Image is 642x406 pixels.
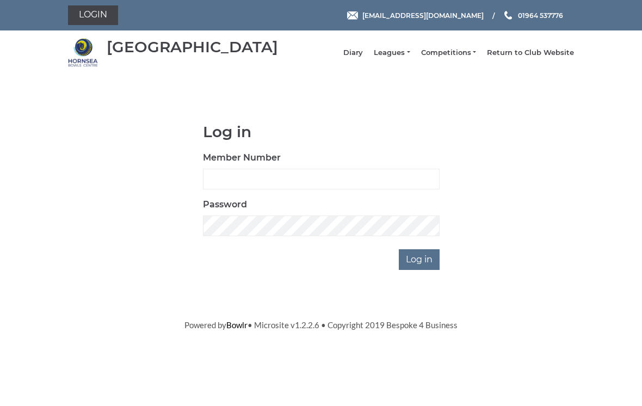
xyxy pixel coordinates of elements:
input: Log in [399,249,440,270]
a: Return to Club Website [487,48,574,58]
h1: Log in [203,124,440,140]
label: Member Number [203,151,281,164]
a: Bowlr [226,320,248,330]
div: [GEOGRAPHIC_DATA] [107,39,278,56]
label: Password [203,198,247,211]
a: Email [EMAIL_ADDRESS][DOMAIN_NAME] [347,10,484,21]
img: Phone us [504,11,512,20]
img: Hornsea Bowls Centre [68,38,98,67]
a: Leagues [374,48,410,58]
span: Powered by • Microsite v1.2.2.6 • Copyright 2019 Bespoke 4 Business [184,320,458,330]
a: Diary [343,48,363,58]
a: Phone us 01964 537776 [503,10,563,21]
span: 01964 537776 [518,11,563,19]
a: Competitions [421,48,476,58]
img: Email [347,11,358,20]
a: Login [68,5,118,25]
span: [EMAIL_ADDRESS][DOMAIN_NAME] [362,11,484,19]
